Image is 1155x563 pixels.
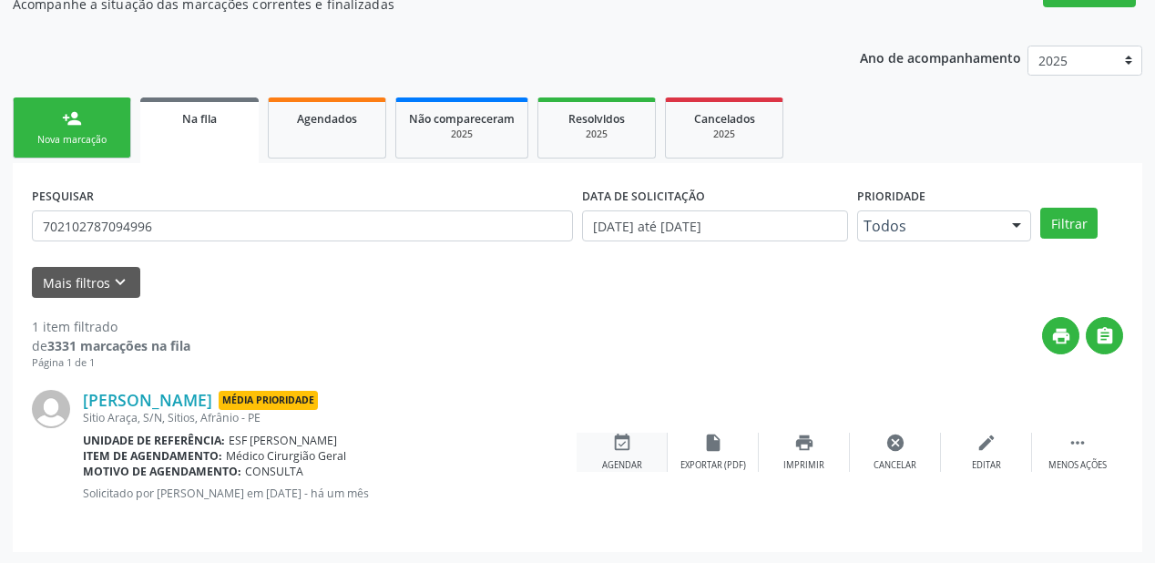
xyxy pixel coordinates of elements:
div: Menos ações [1048,459,1107,472]
i:  [1068,433,1088,453]
span: Cancelados [694,111,755,127]
label: DATA DE SOLICITAÇÃO [582,182,705,210]
div: person_add [62,108,82,128]
b: Motivo de agendamento: [83,464,241,479]
img: img [32,390,70,428]
span: Resolvidos [568,111,625,127]
b: Unidade de referência: [83,433,225,448]
div: Página 1 de 1 [32,355,190,371]
span: CONSULTA [245,464,303,479]
button:  [1086,317,1123,354]
i:  [1095,326,1115,346]
i: print [794,433,814,453]
i: print [1051,326,1071,346]
input: Nome, CNS [32,210,573,241]
div: de [32,336,190,355]
i: insert_drive_file [703,433,723,453]
i: keyboard_arrow_down [110,272,130,292]
span: Médico Cirurgião Geral [226,448,346,464]
span: Média Prioridade [219,391,318,410]
div: Exportar (PDF) [680,459,746,472]
a: [PERSON_NAME] [83,390,212,410]
button: Mais filtroskeyboard_arrow_down [32,267,140,299]
label: Prioridade [857,182,925,210]
p: Solicitado por [PERSON_NAME] em [DATE] - há um mês [83,486,577,501]
i: event_available [612,433,632,453]
span: Todos [864,217,994,235]
span: Não compareceram [409,111,515,127]
span: ESF [PERSON_NAME] [229,433,337,448]
input: Selecione um intervalo [582,210,848,241]
b: Item de agendamento: [83,448,222,464]
div: Sitio Araça, S/N, Sitios, Afrânio - PE [83,410,577,425]
div: Cancelar [874,459,916,472]
i: cancel [885,433,905,453]
span: Na fila [182,111,217,127]
span: Agendados [297,111,357,127]
div: Editar [972,459,1001,472]
i: edit [976,433,997,453]
div: Agendar [602,459,642,472]
div: 2025 [409,128,515,141]
div: 2025 [679,128,770,141]
div: 1 item filtrado [32,317,190,336]
button: print [1042,317,1079,354]
button: Filtrar [1040,208,1098,239]
strong: 3331 marcações na fila [47,337,190,354]
div: Imprimir [783,459,824,472]
div: Nova marcação [26,133,118,147]
p: Ano de acompanhamento [860,46,1021,68]
label: PESQUISAR [32,182,94,210]
div: 2025 [551,128,642,141]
